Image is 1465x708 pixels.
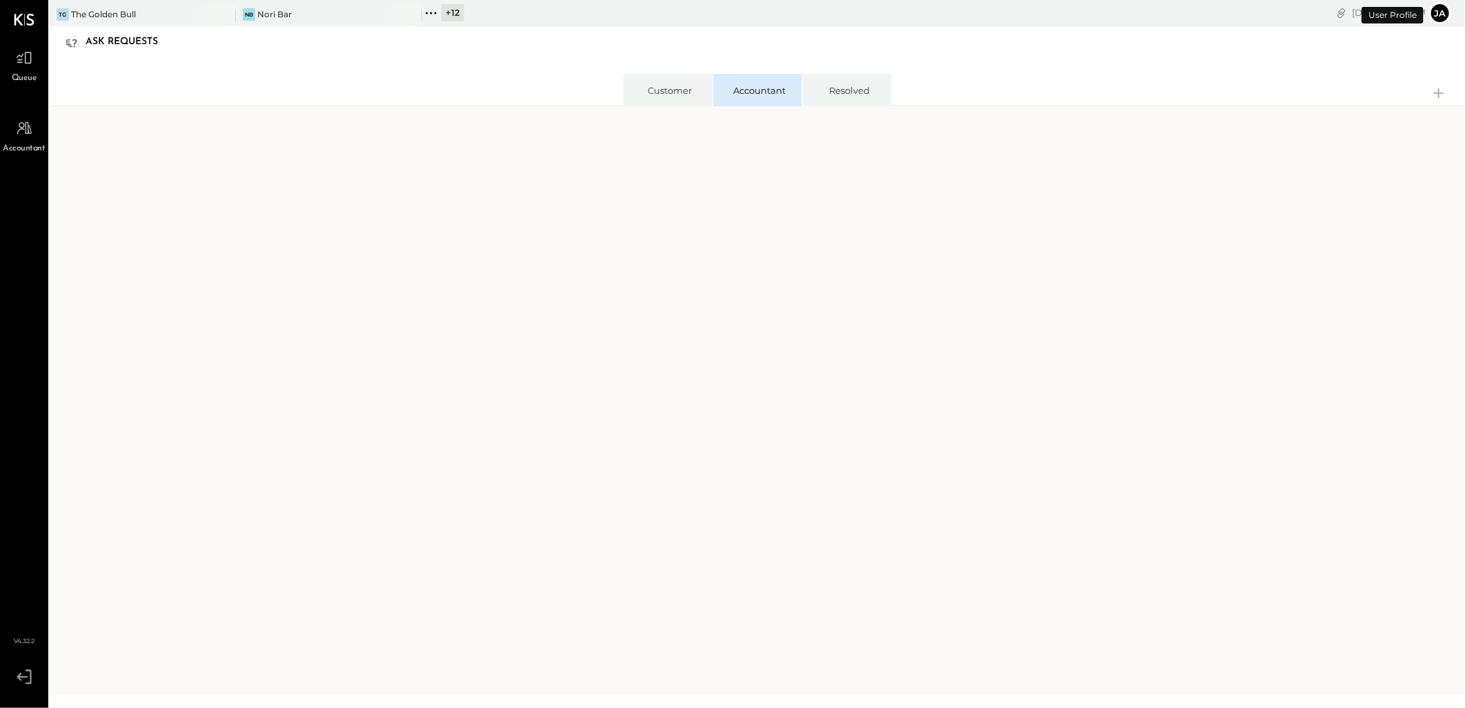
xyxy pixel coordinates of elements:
li: Resolved [802,74,892,106]
div: User Profile [1362,7,1424,23]
div: Ask Requests [86,31,172,53]
span: Queue [12,72,37,85]
div: Accountant [727,84,793,97]
div: [DATE] [1352,6,1426,19]
span: Accountant [3,143,46,155]
button: ja [1429,2,1451,24]
div: NB [243,8,255,21]
div: Customer [637,84,703,97]
a: Queue [1,45,48,85]
div: Nori Bar [257,8,292,20]
div: copy link [1335,6,1348,20]
div: TG [57,8,69,21]
a: Accountant [1,115,48,155]
div: The Golden Bull [71,8,136,20]
div: + 12 [441,4,464,21]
